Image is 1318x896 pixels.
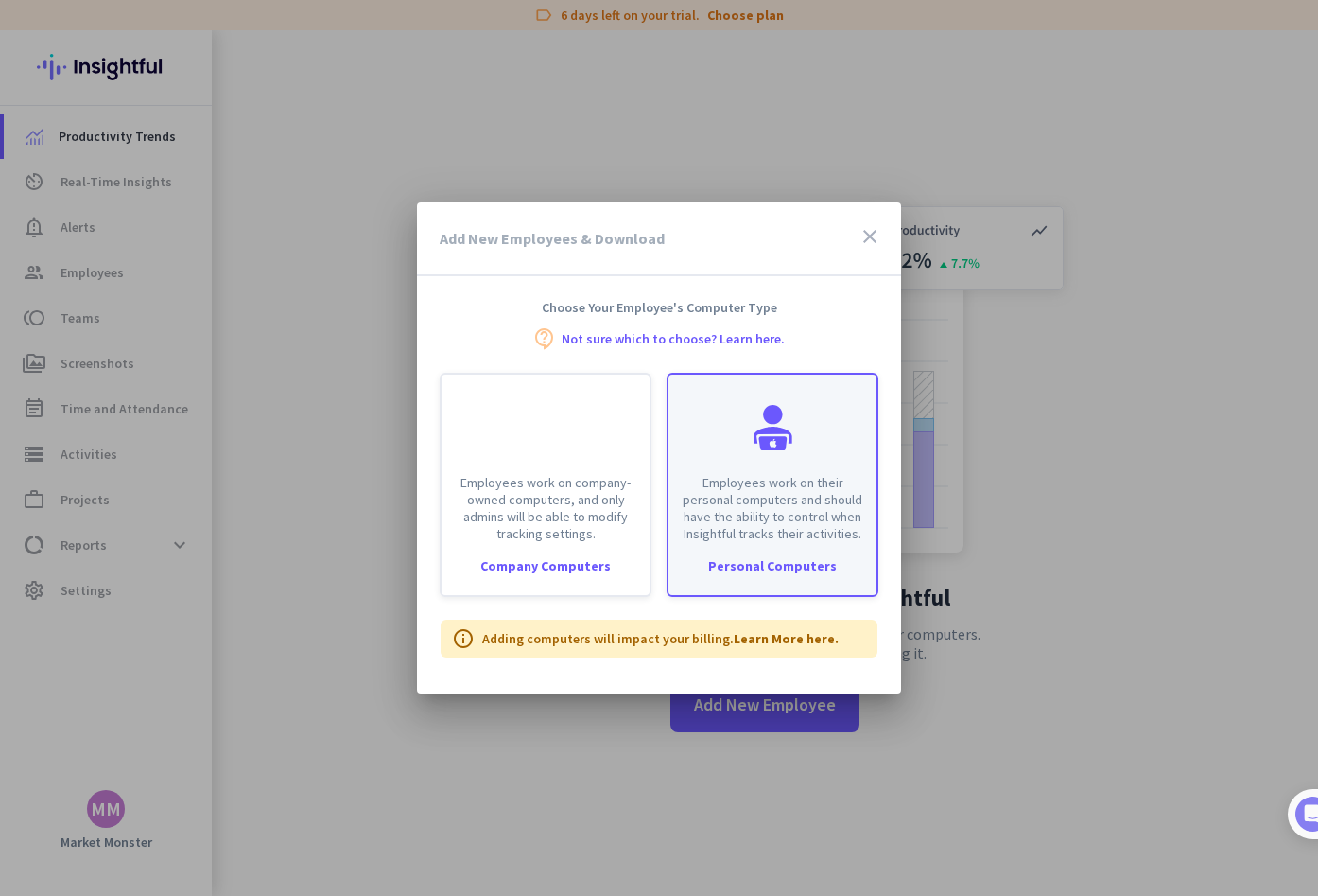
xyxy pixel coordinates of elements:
[482,629,839,648] p: Adding computers will impact your billing.
[533,327,556,350] i: contact_support
[668,559,876,572] div: Personal Computers
[858,225,881,248] i: close
[562,332,785,345] a: Not sure which to choose? Learn here.
[440,231,665,246] h3: Add New Employees & Download
[452,627,475,650] i: info
[680,474,865,542] p: Employees work on their personal computers and should have the ability to control when Insightful...
[734,630,839,647] a: Learn More here.
[417,299,901,316] h4: Choose Your Employee's Computer Type
[453,474,638,542] p: Employees work on company-owned computers, and only admins will be able to modify tracking settings.
[442,559,650,572] div: Company Computers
